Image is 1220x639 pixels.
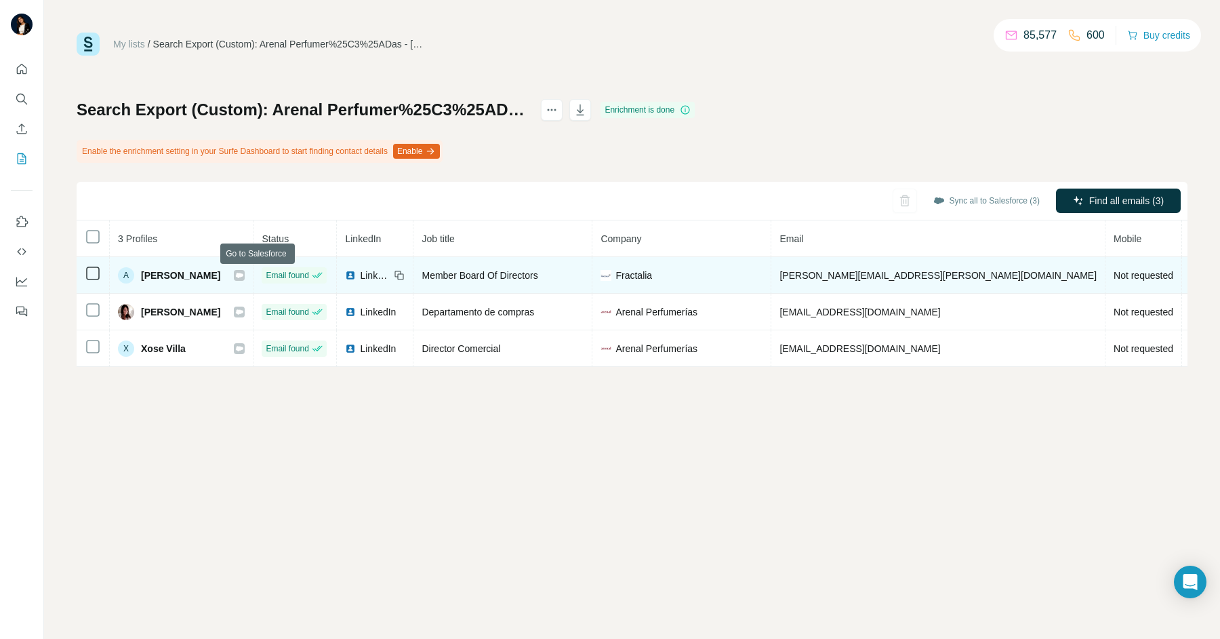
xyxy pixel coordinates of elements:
[345,270,356,281] img: LinkedIn logo
[11,117,33,141] button: Enrich CSV
[11,14,33,35] img: Avatar
[262,233,289,244] span: Status
[345,343,356,354] img: LinkedIn logo
[601,270,611,281] img: company-logo
[924,191,1049,211] button: Sync all to Salesforce (3)
[141,342,186,355] span: Xose Villa
[601,310,611,313] img: company-logo
[422,233,454,244] span: Job title
[1086,27,1105,43] p: 600
[601,347,611,350] img: company-logo
[266,343,308,355] span: Email found
[422,270,537,281] span: Member Board Of Directors
[1056,189,1181,213] button: Find all emails (3)
[1114,270,1173,281] span: Not requested
[541,99,563,121] button: actions
[1174,566,1206,598] div: Open Intercom Messenger
[393,144,440,159] button: Enable
[779,270,1097,281] span: [PERSON_NAME][EMAIL_ADDRESS][PERSON_NAME][DOMAIN_NAME]
[1023,27,1057,43] p: 85,577
[11,269,33,294] button: Dashboard
[11,87,33,111] button: Search
[1114,307,1173,317] span: Not requested
[779,343,940,354] span: [EMAIL_ADDRESS][DOMAIN_NAME]
[779,233,803,244] span: Email
[266,269,308,282] span: Email found
[141,269,220,282] span: [PERSON_NAME]
[422,307,534,317] span: Departamento de compras
[77,140,443,163] div: Enable the enrichment setting in your Surfe Dashboard to start finding contact details
[11,57,33,81] button: Quick start
[266,306,308,318] span: Email found
[345,307,356,317] img: LinkedIn logo
[11,299,33,324] button: Feedback
[153,37,424,51] div: Search Export (Custom): Arenal Perfumer%25C3%25ADas - [DATE] 10:54
[601,233,641,244] span: Company
[118,341,134,357] div: X
[118,304,134,320] img: Avatar
[1114,343,1173,354] span: Not requested
[779,307,940,317] span: [EMAIL_ADDRESS][DOMAIN_NAME]
[422,343,500,354] span: Director Comercial
[360,269,390,282] span: LinkedIn
[118,267,134,284] div: A
[1089,194,1164,208] span: Find all emails (3)
[615,305,697,319] span: Arenal Perfumerías
[345,233,381,244] span: LinkedIn
[118,233,157,244] span: 3 Profiles
[77,33,100,56] img: Surfe Logo
[11,147,33,171] button: My lists
[1127,26,1190,45] button: Buy credits
[360,342,396,355] span: LinkedIn
[77,99,529,121] h1: Search Export (Custom): Arenal Perfumer%25C3%25ADas - [DATE] 10:54
[1114,233,1141,244] span: Mobile
[615,342,697,355] span: Arenal Perfumerías
[148,37,150,51] li: /
[141,305,220,319] span: [PERSON_NAME]
[11,239,33,264] button: Use Surfe API
[11,210,33,234] button: Use Surfe on LinkedIn
[615,269,652,282] span: Fractalia
[113,39,145,50] a: My lists
[360,305,396,319] span: LinkedIn
[601,102,695,118] div: Enrichment is done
